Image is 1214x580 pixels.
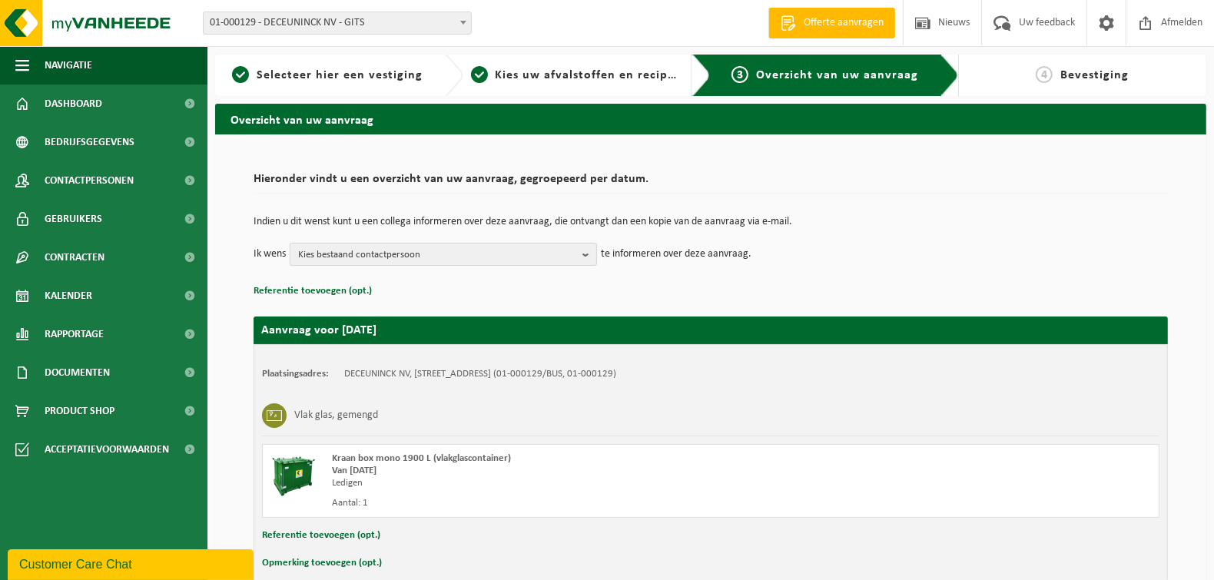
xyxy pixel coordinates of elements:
[332,453,511,463] span: Kraan box mono 1900 L (vlakglascontainer)
[756,69,918,81] span: Overzicht van uw aanvraag
[332,477,772,489] div: Ledigen
[257,69,423,81] span: Selecteer hier een vestiging
[45,353,110,392] span: Documenten
[298,244,576,267] span: Kies bestaand contactpersoon
[45,315,104,353] span: Rapportage
[45,392,114,430] span: Product Shop
[290,243,597,266] button: Kies bestaand contactpersoon
[1036,66,1053,83] span: 4
[471,66,488,83] span: 2
[270,452,317,499] img: CR-BO-1C-1900-MET-01.png
[45,123,134,161] span: Bedrijfsgegevens
[1060,69,1129,81] span: Bevestiging
[45,200,102,238] span: Gebruikers
[254,217,1168,227] p: Indien u dit wenst kunt u een collega informeren over deze aanvraag, die ontvangt dan een kopie v...
[254,243,286,266] p: Ik wens
[471,66,681,85] a: 2Kies uw afvalstoffen en recipiënten
[768,8,895,38] a: Offerte aanvragen
[215,104,1206,134] h2: Overzicht van uw aanvraag
[204,12,471,34] span: 01-000129 - DECEUNINCK NV - GITS
[45,238,104,277] span: Contracten
[332,497,772,509] div: Aantal: 1
[496,69,707,81] span: Kies uw afvalstoffen en recipiënten
[45,161,134,200] span: Contactpersonen
[45,277,92,315] span: Kalender
[223,66,433,85] a: 1Selecteer hier een vestiging
[262,553,382,573] button: Opmerking toevoegen (opt.)
[262,525,380,545] button: Referentie toevoegen (opt.)
[232,66,249,83] span: 1
[45,430,169,469] span: Acceptatievoorwaarden
[261,324,376,336] strong: Aanvraag voor [DATE]
[254,281,372,301] button: Referentie toevoegen (opt.)
[45,85,102,123] span: Dashboard
[731,66,748,83] span: 3
[8,546,257,580] iframe: chat widget
[344,368,616,380] td: DECEUNINCK NV, [STREET_ADDRESS] (01-000129/BUS, 01-000129)
[332,466,376,476] strong: Van [DATE]
[800,15,887,31] span: Offerte aanvragen
[601,243,751,266] p: te informeren over deze aanvraag.
[262,369,329,379] strong: Plaatsingsadres:
[203,12,472,35] span: 01-000129 - DECEUNINCK NV - GITS
[254,173,1168,194] h2: Hieronder vindt u een overzicht van uw aanvraag, gegroepeerd per datum.
[45,46,92,85] span: Navigatie
[294,403,378,428] h3: Vlak glas, gemengd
